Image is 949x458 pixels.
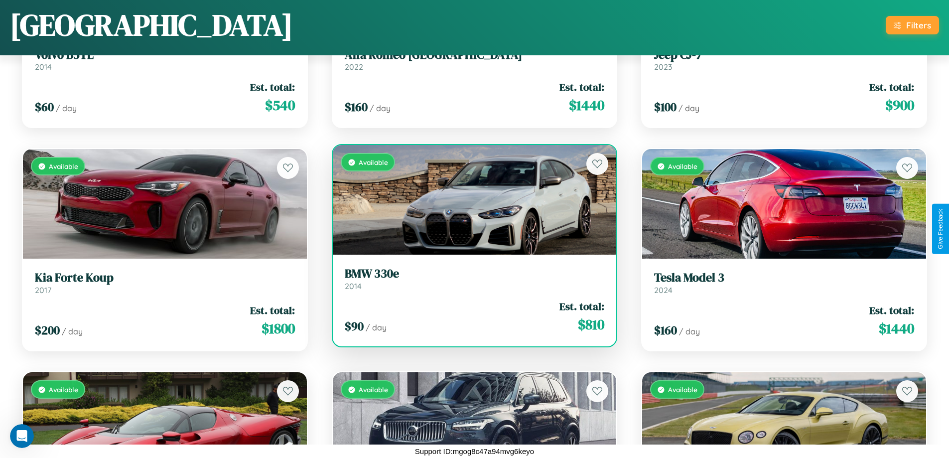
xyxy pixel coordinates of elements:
span: 2024 [654,285,673,295]
div: Give Feedback [937,209,944,249]
span: $ 1800 [262,318,295,338]
span: / day [62,326,83,336]
iframe: Intercom live chat [10,424,34,448]
span: / day [56,103,77,113]
a: Kia Forte Koup2017 [35,271,295,295]
span: Available [668,385,697,394]
button: Filters [886,16,939,34]
a: Alfa Romeo [GEOGRAPHIC_DATA]2022 [345,48,605,72]
h3: Alfa Romeo [GEOGRAPHIC_DATA] [345,48,605,62]
h3: Tesla Model 3 [654,271,914,285]
span: / day [679,326,700,336]
span: Est. total: [559,299,604,313]
span: $ 900 [885,95,914,115]
span: Available [359,158,388,166]
a: Jeep CJ-72023 [654,48,914,72]
span: Est. total: [869,80,914,94]
span: $ 100 [654,99,677,115]
span: $ 160 [345,99,368,115]
span: Est. total: [869,303,914,317]
span: $ 1440 [879,318,914,338]
span: / day [370,103,391,113]
h3: BMW 330e [345,267,605,281]
span: $ 60 [35,99,54,115]
h1: [GEOGRAPHIC_DATA] [10,4,293,45]
span: $ 810 [578,314,604,334]
span: 2022 [345,62,363,72]
span: $ 1440 [569,95,604,115]
span: 2017 [35,285,51,295]
span: 2014 [345,281,362,291]
span: $ 200 [35,322,60,338]
span: $ 160 [654,322,677,338]
span: 2023 [654,62,672,72]
span: 2014 [35,62,52,72]
span: Available [359,385,388,394]
a: BMW 330e2014 [345,267,605,291]
a: Volvo B5TL2014 [35,48,295,72]
h3: Kia Forte Koup [35,271,295,285]
span: $ 90 [345,318,364,334]
span: Available [668,162,697,170]
span: Available [49,162,78,170]
span: / day [366,322,387,332]
span: Est. total: [250,80,295,94]
div: Filters [906,20,931,30]
span: $ 540 [265,95,295,115]
span: Est. total: [250,303,295,317]
span: Est. total: [559,80,604,94]
p: Support ID: mgog8c47a94mvg6keyo [415,445,534,458]
a: Tesla Model 32024 [654,271,914,295]
span: / day [678,103,699,113]
span: Available [49,385,78,394]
